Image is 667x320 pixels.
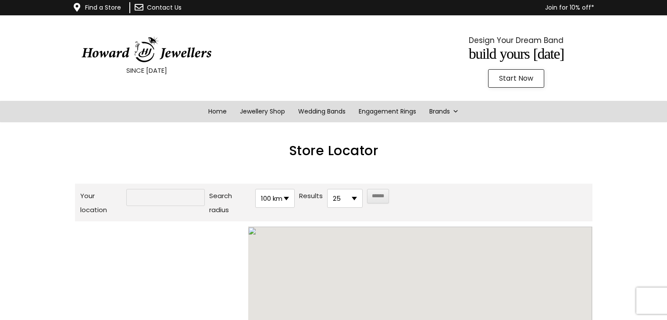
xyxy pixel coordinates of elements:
a: Home [202,101,233,122]
img: HowardJewellersLogo-04 [81,36,212,63]
a: Jewellery Shop [233,101,292,122]
label: Search radius [209,189,251,217]
a: Start Now [488,69,544,88]
span: 25 [328,189,362,207]
span: Start Now [499,75,533,82]
a: Contact Us [147,3,182,12]
a: Wedding Bands [292,101,352,122]
label: Your location [80,189,122,217]
a: Find a Store [85,3,121,12]
a: Engagement Rings [352,101,423,122]
label: Results [299,189,323,203]
span: 100 km [256,189,294,207]
span: Build Yours [DATE] [469,46,564,62]
h2: Store Locator [75,144,592,157]
p: Join for 10% off* [233,2,594,13]
a: Brands [423,101,465,122]
p: Design Your Dream Band [392,34,641,47]
p: SINCE [DATE] [22,65,271,76]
